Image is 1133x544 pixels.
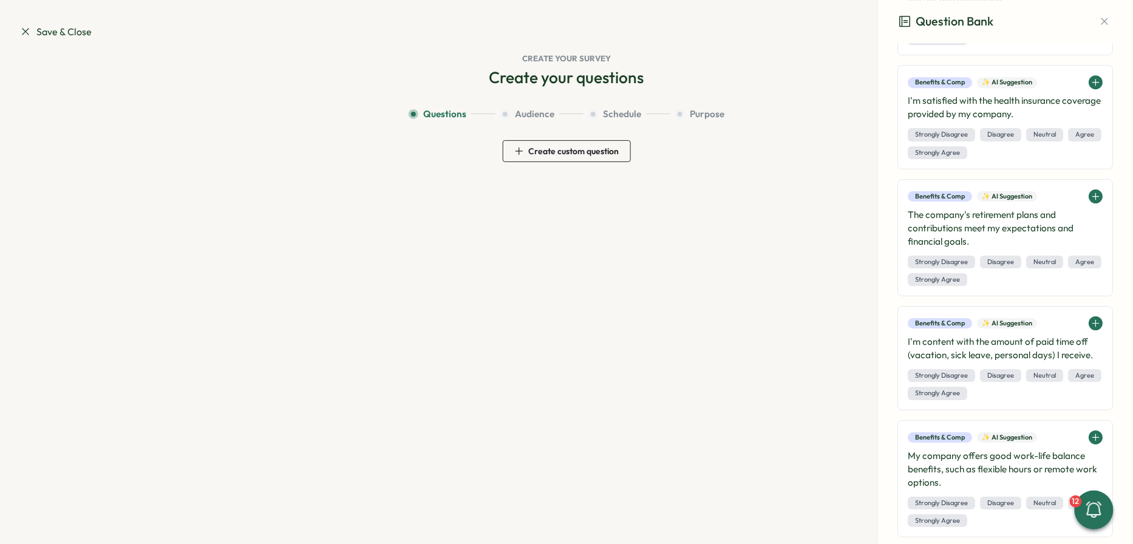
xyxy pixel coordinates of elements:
[1027,128,1064,141] span: Neutral
[503,140,631,162] button: Create custom question
[1027,256,1064,268] span: Neutral
[1075,491,1114,529] button: 12
[1069,128,1102,141] span: Agree
[908,273,968,286] span: Strongly Agree
[908,387,968,399] span: Strongly Agree
[908,432,973,443] div: Benefits & Comp
[981,128,1022,141] span: Disagree
[978,191,1038,202] div: ✨ AI Suggestion
[1069,369,1102,382] span: Agree
[908,497,976,509] span: Strongly Disagree
[908,318,973,328] div: Benefits & Comp
[908,256,976,268] span: Strongly Disagree
[409,107,495,121] button: Questions
[908,208,1103,248] h4: The company's retirement plans and contributions meet my expectations and financial goals.
[690,107,724,121] span: Purpose
[19,24,92,39] a: Save & Close
[981,256,1022,268] span: Disagree
[978,77,1038,87] div: ✨ AI Suggestion
[588,107,670,121] button: Schedule
[908,514,968,527] span: Strongly Agree
[529,147,619,155] span: Create custom question
[908,191,973,202] div: Benefits & Comp
[1070,495,1082,508] div: 12
[908,335,1103,362] h4: I'm content with the amount of paid time off (vacation, sick leave, personal days) I receive.
[898,12,994,31] h3: Question Bank
[978,432,1038,443] div: ✨ AI Suggestion
[500,107,584,121] button: Audience
[1069,256,1102,268] span: Agree
[908,449,1103,489] h4: My company offers good work-life balance benefits, such as flexible hours or remote work options.
[978,318,1038,328] div: ✨ AI Suggestion
[981,497,1022,509] span: Disagree
[515,107,554,121] span: Audience
[1069,497,1102,509] span: Agree
[981,369,1022,382] span: Disagree
[908,128,976,141] span: Strongly Disagree
[908,77,973,87] div: Benefits & Comp
[19,53,1114,64] h1: Create your survey
[908,94,1103,121] h4: I'm satisfied with the health insurance coverage provided by my company.
[1027,369,1064,382] span: Neutral
[1027,497,1064,509] span: Neutral
[908,369,976,382] span: Strongly Disagree
[489,67,644,88] h2: Create your questions
[908,146,968,159] span: Strongly Agree
[675,107,724,121] button: Purpose
[603,107,641,121] span: Schedule
[423,107,466,121] span: Questions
